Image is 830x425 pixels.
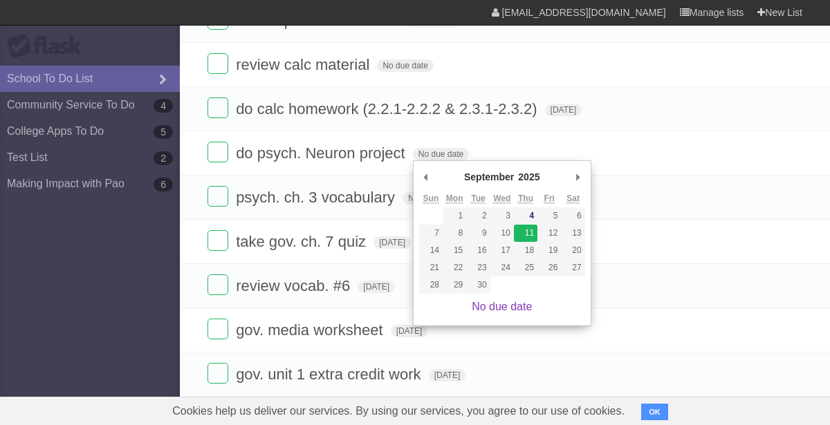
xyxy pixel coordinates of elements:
label: Done [207,363,228,384]
button: 24 [490,259,514,276]
span: gov. unit 1 extra credit work [236,366,424,383]
label: Done [207,230,228,251]
a: No due date [472,301,532,312]
span: review vocab. #6 [236,277,353,294]
button: OK [641,404,668,420]
label: Done [207,142,228,162]
span: do calc homework (2.2.1-2.2.2 & 2.3.1-2.3.2) [236,100,540,117]
span: do psych. Neuron project [236,144,409,162]
span: take gov. ch. 7 quiz [236,233,369,250]
button: 14 [419,242,443,259]
abbr: Friday [544,193,555,204]
span: [DATE] [373,236,411,249]
abbr: Monday [446,193,463,204]
button: 15 [443,242,466,259]
label: Done [207,97,228,118]
span: [DATE] [391,325,428,337]
button: 4 [514,207,537,225]
div: Flask [7,34,90,59]
span: No due date [413,148,469,160]
button: 25 [514,259,537,276]
button: 1 [443,207,466,225]
span: No due date [377,59,433,72]
button: 21 [419,259,443,276]
button: 6 [561,207,584,225]
div: September [462,167,516,187]
abbr: Saturday [566,193,580,204]
label: Done [207,186,228,207]
span: [DATE] [358,281,395,293]
b: 2 [154,151,173,165]
button: 8 [443,225,466,242]
button: 13 [561,225,584,242]
button: 18 [514,242,537,259]
abbr: Tuesday [471,193,485,204]
button: 7 [419,225,443,242]
span: [DATE] [429,369,466,381]
abbr: Sunday [423,193,439,204]
button: 3 [490,207,514,225]
b: 6 [154,178,173,191]
span: psych. ch. 3 vocabulary [236,189,398,206]
abbr: Thursday [518,193,533,204]
button: 30 [466,276,490,294]
abbr: Wednesday [493,193,510,204]
span: gov. media worksheet [236,321,386,339]
button: Previous Month [419,167,433,187]
button: 28 [419,276,443,294]
span: [DATE] [545,104,582,116]
button: 29 [443,276,466,294]
label: Done [207,274,228,295]
button: Next Month [571,167,585,187]
div: 2025 [516,167,542,187]
label: Done [207,53,228,74]
button: 26 [537,259,561,276]
span: review calc material [236,56,373,73]
button: 11 [514,225,537,242]
b: 4 [154,99,173,113]
button: 5 [537,207,561,225]
button: 17 [490,242,514,259]
button: 10 [490,225,514,242]
button: 12 [537,225,561,242]
button: 16 [466,242,490,259]
button: 2 [466,207,490,225]
span: Cookies help us deliver our services. By using our services, you agree to our use of cookies. [158,397,638,425]
button: 20 [561,242,584,259]
button: 27 [561,259,584,276]
span: No due date [403,192,459,205]
b: 5 [154,125,173,139]
label: Done [207,319,228,339]
button: 22 [443,259,466,276]
button: 23 [466,259,490,276]
button: 9 [466,225,490,242]
button: 19 [537,242,561,259]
